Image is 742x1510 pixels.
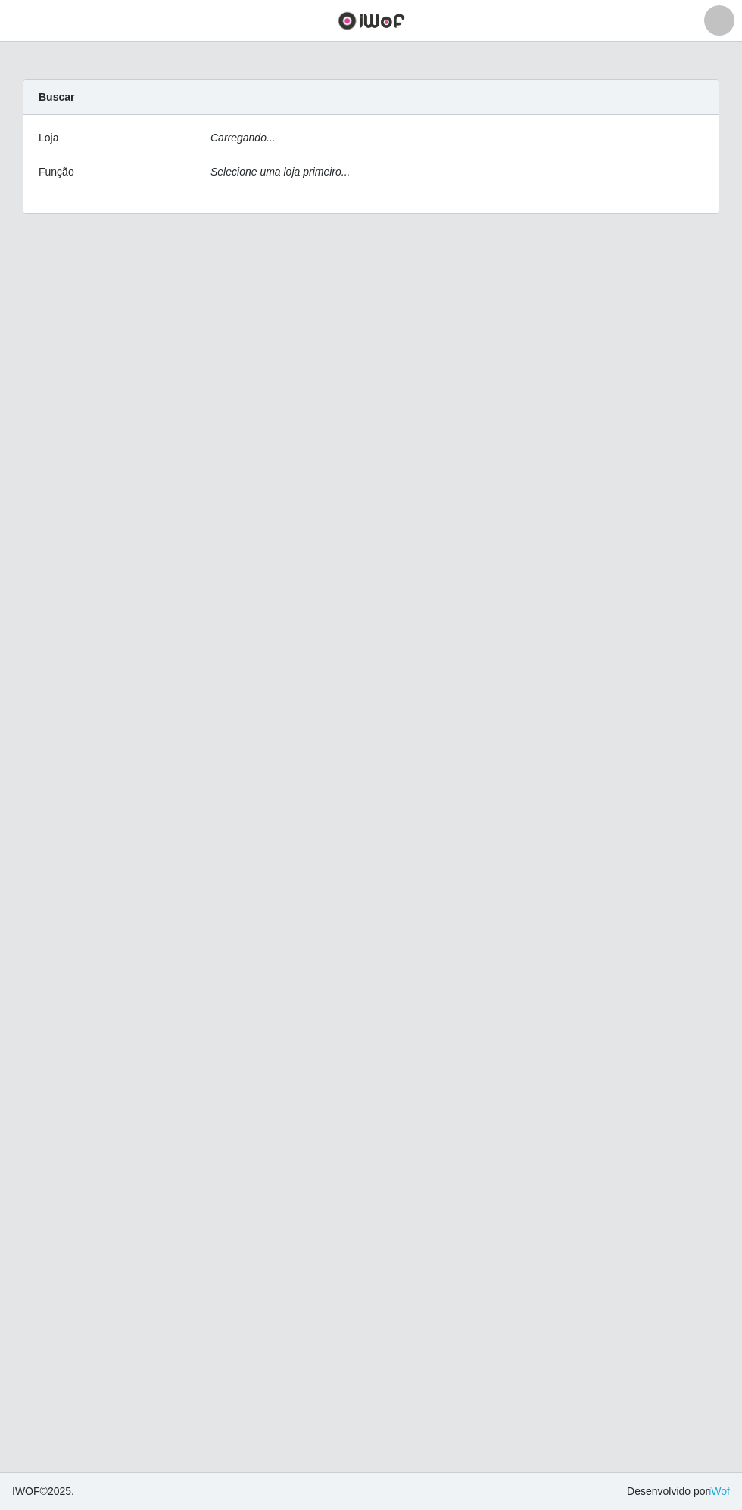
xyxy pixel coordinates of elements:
[39,164,74,180] label: Função
[12,1484,74,1499] span: © 2025 .
[338,11,405,30] img: CoreUI Logo
[210,166,350,178] i: Selecione uma loja primeiro...
[12,1485,40,1497] span: IWOF
[39,130,58,146] label: Loja
[627,1484,730,1499] span: Desenvolvido por
[709,1485,730,1497] a: iWof
[39,91,74,103] strong: Buscar
[210,132,276,144] i: Carregando...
